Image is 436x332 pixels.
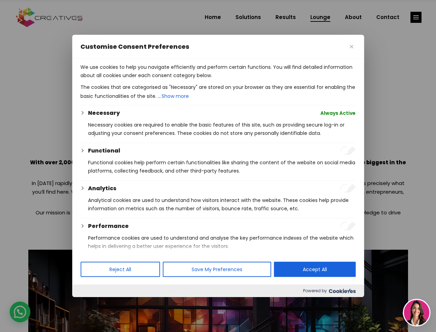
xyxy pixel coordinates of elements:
button: Necessary [88,109,120,117]
input: Enable Performance [340,222,356,230]
button: Functional [88,147,120,155]
button: Reject All [80,262,160,277]
button: Analytics [88,184,116,193]
span: Always Active [320,109,356,117]
p: Analytical cookies are used to understand how visitors interact with the website. These cookies h... [88,196,356,213]
p: The cookies that are categorised as "Necessary" are stored on your browser as they are essential ... [80,83,356,101]
p: Functional cookies help perform certain functionalities like sharing the content of the website o... [88,158,356,175]
button: Performance [88,222,129,230]
img: agent [404,300,429,325]
input: Enable Functional [340,147,356,155]
p: We use cookies to help you navigate efficiently and perform certain functions. You will find deta... [80,63,356,80]
div: Customise Consent Preferences [72,35,364,297]
button: Accept All [274,262,356,277]
button: Save My Preferences [163,262,271,277]
span: Customise Consent Preferences [80,43,189,51]
img: Cookieyes logo [329,289,356,293]
p: Performance cookies are used to understand and analyse the key performance indexes of the website... [88,234,356,250]
button: Show more [161,91,190,101]
p: Necessary cookies are required to enable the basic features of this site, such as providing secur... [88,121,356,137]
input: Enable Analytics [340,184,356,193]
img: Close [350,45,353,48]
button: Close [347,43,356,51]
div: Powered by [72,285,364,297]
